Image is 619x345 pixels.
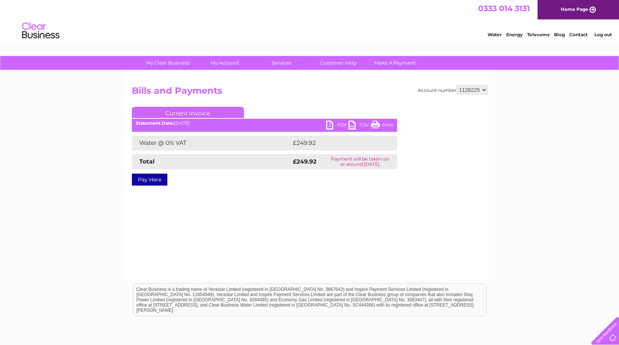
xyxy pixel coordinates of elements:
[132,107,244,118] a: Current Invoice
[349,121,371,131] a: CSV
[527,32,550,37] a: Telecoms
[326,121,349,131] a: PDF
[132,86,488,100] h2: Bills and Payments
[132,174,167,186] a: Pay Here
[137,56,199,70] a: My Clear Business
[194,56,256,70] a: My Account
[133,4,486,36] div: Clear Business is a trading name of Verastar Limited (registered in [GEOGRAPHIC_DATA] No. 3667643...
[569,32,588,37] a: Contact
[323,154,397,169] td: Payment will be taken on or around [DATE]
[132,121,397,126] div: [DATE]
[22,19,60,42] img: logo.png
[291,136,384,150] td: £249.92
[132,136,291,150] td: Water @ 0% VAT
[506,32,523,37] a: Energy
[136,120,174,126] b: Statement Date:
[488,32,502,37] a: Water
[594,32,612,37] a: Log out
[307,56,369,70] a: Customer Help
[251,56,312,70] a: Services
[371,121,393,131] a: Print
[364,56,426,70] a: Make A Payment
[418,86,488,94] div: Account number
[139,158,155,165] strong: Total
[478,4,530,13] a: 0333 014 3131
[293,158,316,165] strong: £249.92
[554,32,565,37] a: Blog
